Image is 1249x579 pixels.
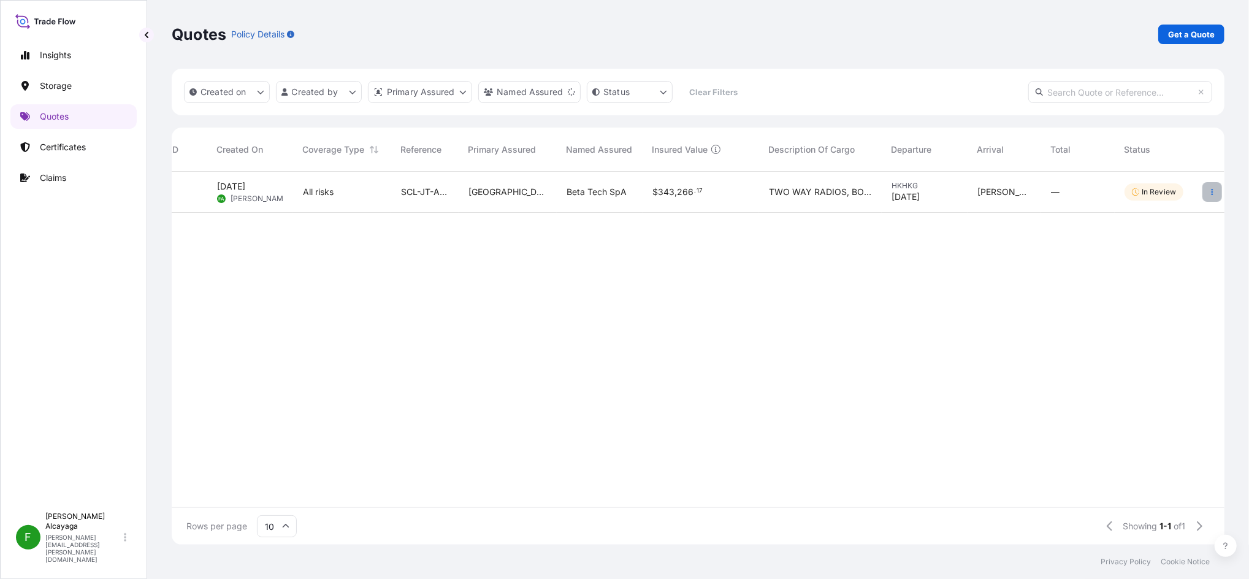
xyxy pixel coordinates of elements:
span: [PERSON_NAME] [231,194,290,204]
p: Status [603,86,630,98]
p: Quotes [40,110,69,123]
span: Showing [1123,520,1158,532]
span: [PERSON_NAME] [977,186,1031,198]
span: [DATE] [217,180,245,193]
p: Policy Details [231,28,285,40]
p: Certificates [40,141,86,153]
span: [GEOGRAPHIC_DATA] [468,186,547,198]
span: Created On [216,144,263,156]
p: Created on [201,86,246,98]
p: Claims [40,172,66,184]
button: Clear Filters [679,82,747,102]
span: Coverage Type [302,144,364,156]
p: [PERSON_NAME][EMAIL_ADDRESS][PERSON_NAME][DOMAIN_NAME] [45,534,121,563]
span: Description Of Cargo [768,144,855,156]
button: Sort [367,142,381,157]
span: Status [1124,144,1150,156]
span: All risks [303,186,334,198]
p: In Review [1142,187,1176,197]
input: Search Quote or Reference... [1028,81,1212,103]
p: Clear Filters [689,86,738,98]
span: Named Assured [566,144,632,156]
p: Created by [292,86,338,98]
span: Beta Tech SpA [567,186,627,198]
span: 343 [658,188,674,196]
span: SCL-JT-AIR-001374 [401,186,449,198]
span: Reference [400,144,441,156]
span: Rows per page [186,520,247,532]
span: 17 [697,189,703,193]
span: — [1051,186,1060,198]
button: distributor Filter options [368,81,472,103]
span: of 1 [1174,520,1186,532]
p: Named Assured [497,86,563,98]
span: FA [218,193,224,205]
p: Primary Assured [387,86,454,98]
p: Storage [40,80,72,92]
span: HKHKG [892,181,958,191]
span: TWO WAY RADIOS, BODYCAMS AND ACCESORIES (CHARGER, CABLE, DATA COLLECTION STATION) HS: 851714 vol ... [769,186,872,198]
span: $ [652,188,658,196]
span: [DATE] [892,191,920,203]
span: 1-1 [1160,520,1172,532]
a: Storage [10,74,137,98]
a: Insights [10,43,137,67]
p: [PERSON_NAME] Alcayaga [45,512,121,531]
span: Arrival [977,144,1004,156]
span: Primary Assured [468,144,536,156]
p: Quotes [172,25,226,44]
span: Quote ID [143,144,178,156]
span: Insured Value [652,144,708,156]
button: certificateStatus Filter options [587,81,673,103]
button: createdBy Filter options [276,81,362,103]
a: Get a Quote [1158,25,1224,44]
p: Get a Quote [1168,28,1215,40]
a: Quotes [10,104,137,129]
button: createdOn Filter options [184,81,270,103]
span: , [674,188,677,196]
span: Total [1050,144,1071,156]
a: Certificates [10,135,137,159]
a: Cookie Notice [1161,557,1210,567]
span: . [694,189,696,193]
a: Claims [10,166,137,190]
span: Departure [891,144,931,156]
span: 266 [677,188,693,196]
button: cargoOwner Filter options [478,81,581,103]
p: Insights [40,49,71,61]
a: Privacy Policy [1101,557,1151,567]
span: F [25,531,32,543]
